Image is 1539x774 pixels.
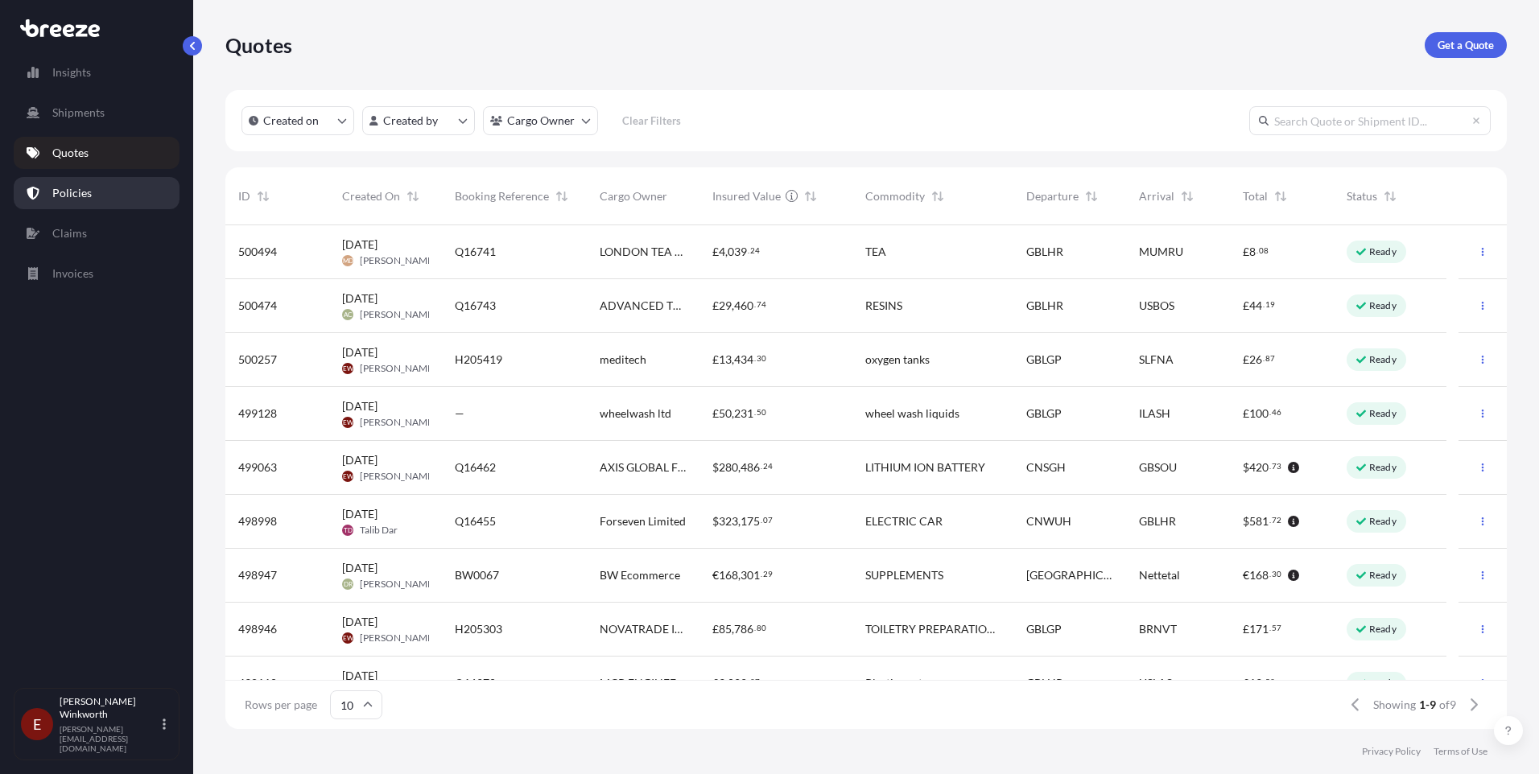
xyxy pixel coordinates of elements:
[1269,625,1271,631] span: .
[342,668,378,684] span: [DATE]
[728,246,747,257] span: 039
[60,695,159,721] p: [PERSON_NAME] Winkworth
[1026,513,1071,529] span: CNWUH
[1243,300,1249,311] span: £
[865,459,985,476] span: LITHIUM ION BATTERY
[1369,245,1397,258] p: Ready
[738,570,741,581] span: ,
[1139,567,1180,583] span: Nettetal
[455,621,502,637] span: H205303
[1263,356,1265,361] span: .
[1265,679,1275,685] span: 53
[748,248,749,253] span: .
[360,308,436,321] span: [PERSON_NAME]
[1249,624,1269,635] span: 171
[712,354,719,365] span: £
[1269,517,1271,523] span: .
[1347,188,1377,204] span: Status
[1434,745,1487,758] a: Terms of Use
[763,463,773,469] span: 24
[1369,353,1397,366] p: Ready
[754,356,756,361] span: .
[360,254,436,267] span: [PERSON_NAME]
[754,410,756,415] span: .
[1369,407,1397,420] p: Ready
[14,257,179,290] a: Invoices
[719,408,732,419] span: 50
[1272,517,1281,523] span: 72
[801,187,820,206] button: Sort
[1139,188,1174,204] span: Arrival
[455,567,499,583] span: BW0067
[732,408,734,419] span: ,
[343,468,353,484] span: EW
[343,360,353,377] span: EW
[343,253,353,269] span: MD
[1369,677,1397,690] p: Ready
[1249,570,1269,581] span: 168
[1026,406,1062,422] span: GBLGP
[763,517,773,523] span: 07
[719,516,738,527] span: 323
[1139,459,1177,476] span: GBSOU
[1026,298,1063,314] span: GBLHR
[1369,569,1397,582] p: Ready
[342,188,400,204] span: Created On
[712,462,719,473] span: $
[483,106,598,135] button: cargoOwner Filter options
[360,416,436,429] span: [PERSON_NAME]
[360,362,436,375] span: [PERSON_NAME]
[1272,410,1281,415] span: 46
[712,408,719,419] span: £
[52,64,91,80] p: Insights
[455,675,496,691] span: Q16270
[1082,187,1101,206] button: Sort
[362,106,475,135] button: createdBy Filter options
[52,105,105,121] p: Shipments
[1139,513,1176,529] span: GBLHR
[712,246,719,257] span: £
[1243,624,1249,635] span: £
[600,513,686,529] span: Forseven Limited
[238,406,277,422] span: 499128
[757,410,766,415] span: 50
[14,217,179,249] a: Claims
[719,246,725,257] span: 4
[342,506,378,522] span: [DATE]
[1249,354,1262,365] span: 26
[757,302,766,307] span: 74
[757,356,766,361] span: 30
[1249,408,1269,419] span: 100
[1269,463,1271,469] span: .
[734,300,753,311] span: 460
[344,522,353,538] span: TD
[1256,248,1258,253] span: .
[600,244,687,260] span: LONDON TEA EXCHANGE
[1249,246,1256,257] span: 8
[1243,462,1249,473] span: $
[1243,354,1249,365] span: £
[14,56,179,89] a: Insights
[225,32,292,58] p: Quotes
[360,578,436,591] span: [PERSON_NAME]
[360,470,436,483] span: [PERSON_NAME]
[1249,516,1269,527] span: 581
[238,352,277,368] span: 500257
[1362,745,1421,758] a: Privacy Policy
[254,187,273,206] button: Sort
[712,570,719,581] span: €
[1265,356,1275,361] span: 87
[1139,675,1172,691] span: USLAS
[748,679,749,685] span: .
[600,675,687,691] span: MCP ENGINEERING PLASTICS LTD
[238,621,277,637] span: 498946
[725,677,728,689] span: ,
[865,244,886,260] span: TEA
[734,624,753,635] span: 786
[455,459,496,476] span: Q16462
[712,300,719,311] span: £
[238,188,250,204] span: ID
[600,406,671,422] span: wheelwash ltd
[865,567,943,583] span: SUPPLEMENTS
[342,452,378,468] span: [DATE]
